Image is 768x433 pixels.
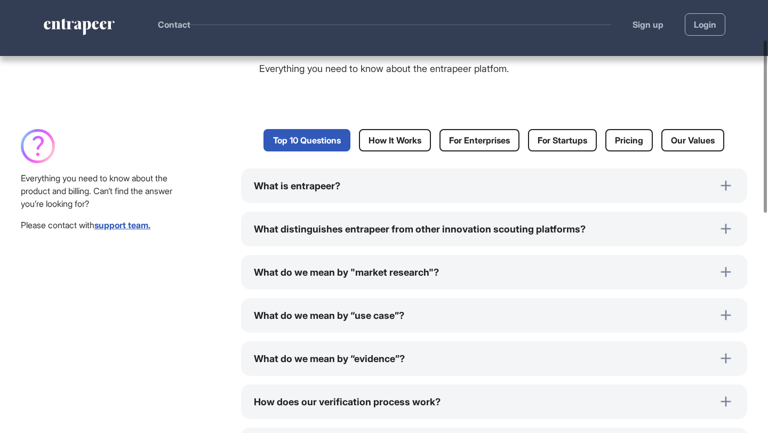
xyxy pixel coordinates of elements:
[158,18,190,31] button: Contact
[21,172,173,210] div: Everything you need to know about the product and billing. Can’t find the answer you’re looking for?
[528,129,597,151] a: For Startups
[241,384,747,419] div: How does our verification process work?
[43,19,116,39] a: entrapeer-logo
[633,18,663,31] a: Sign up
[685,13,725,36] a: Login
[439,129,519,151] a: For Enterprises
[605,129,653,151] a: Pricing
[241,298,747,332] div: What do we mean by “use case”?
[241,212,747,246] div: What distinguishes entrapeer from other innovation scouting platforms?
[661,129,724,151] a: Our Values
[93,61,675,76] div: Everything you need to know about the entrapeer platfom.
[241,169,747,203] div: What is entrapeer?
[263,129,350,151] a: Top 10 Questions
[359,129,431,151] a: How It Works
[21,219,173,231] div: Please contact with
[241,255,747,289] div: What do we mean by "market research"?
[241,341,747,375] div: What do we mean by “evidence”?
[94,220,150,230] a: support team.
